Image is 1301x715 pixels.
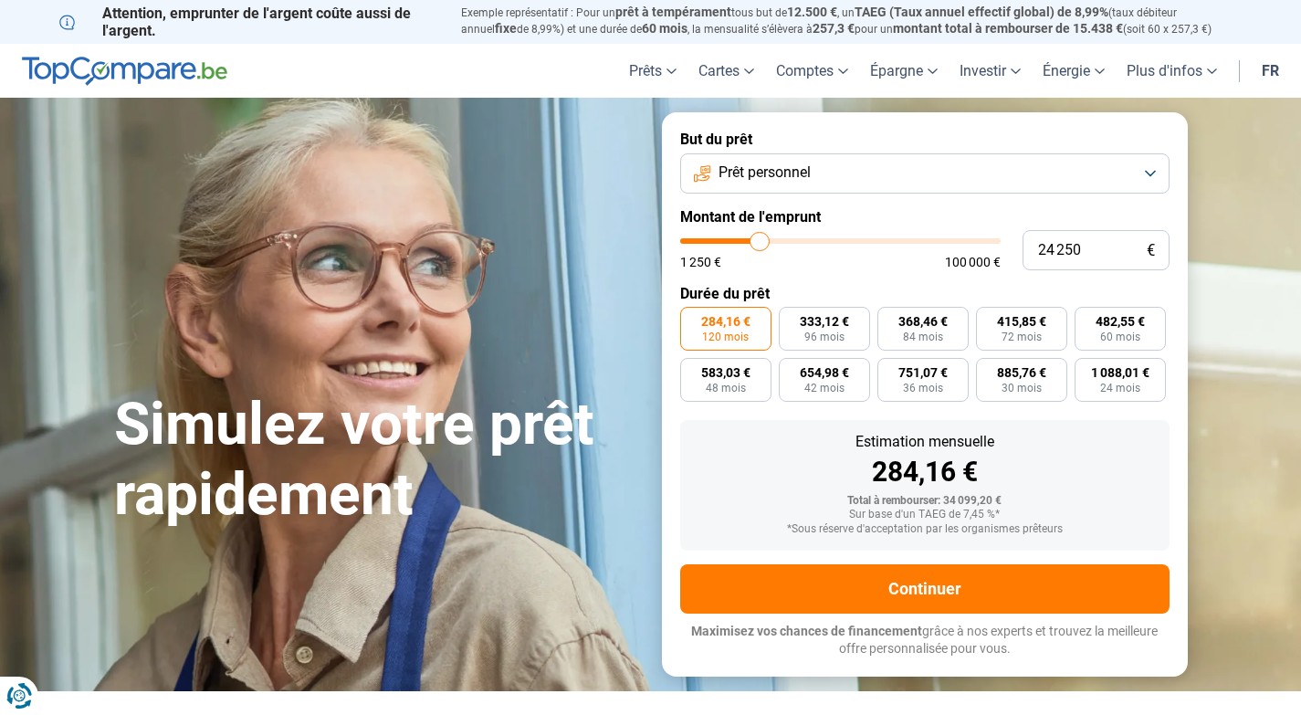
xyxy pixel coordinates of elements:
span: 257,3 € [813,21,855,36]
h1: Simulez votre prêt rapidement [114,390,640,531]
button: Prêt personnel [680,153,1170,194]
span: 30 mois [1002,383,1042,394]
img: TopCompare [22,57,227,86]
a: Énergie [1032,44,1116,98]
div: Estimation mensuelle [695,435,1155,449]
span: € [1147,243,1155,258]
span: 96 mois [804,331,845,342]
span: 284,16 € [701,315,750,328]
span: 12.500 € [787,5,837,19]
a: Plus d'infos [1116,44,1228,98]
span: 368,46 € [898,315,948,328]
p: Attention, emprunter de l'argent coûte aussi de l'argent. [59,5,439,39]
div: 284,16 € [695,458,1155,486]
span: prêt à tempérament [615,5,731,19]
label: But du prêt [680,131,1170,148]
span: 1 250 € [680,256,721,268]
a: fr [1251,44,1290,98]
div: Total à rembourser: 34 099,20 € [695,495,1155,508]
span: 48 mois [706,383,746,394]
span: 583,03 € [701,366,750,379]
span: 1 088,01 € [1091,366,1149,379]
div: Sur base d'un TAEG de 7,45 %* [695,509,1155,521]
a: Cartes [687,44,765,98]
label: Montant de l'emprunt [680,208,1170,226]
label: Durée du prêt [680,285,1170,302]
div: *Sous réserve d'acceptation par les organismes prêteurs [695,523,1155,536]
span: 751,07 € [898,366,948,379]
p: grâce à nos experts et trouvez la meilleure offre personnalisée pour vous. [680,623,1170,658]
span: 72 mois [1002,331,1042,342]
span: TAEG (Taux annuel effectif global) de 8,99% [855,5,1108,19]
span: 120 mois [702,331,749,342]
span: 415,85 € [997,315,1046,328]
span: 482,55 € [1096,315,1145,328]
a: Épargne [859,44,949,98]
span: 42 mois [804,383,845,394]
span: fixe [495,21,517,36]
a: Investir [949,44,1032,98]
span: montant total à rembourser de 15.438 € [893,21,1123,36]
span: 100 000 € [945,256,1001,268]
span: 885,76 € [997,366,1046,379]
a: Comptes [765,44,859,98]
span: 36 mois [903,383,943,394]
button: Continuer [680,564,1170,614]
span: Prêt personnel [719,163,811,183]
span: 333,12 € [800,315,849,328]
p: Exemple représentatif : Pour un tous but de , un (taux débiteur annuel de 8,99%) et une durée de ... [461,5,1243,37]
span: 60 mois [642,21,687,36]
a: Prêts [618,44,687,98]
span: 60 mois [1100,331,1140,342]
span: 654,98 € [800,366,849,379]
span: 84 mois [903,331,943,342]
span: 24 mois [1100,383,1140,394]
span: Maximisez vos chances de financement [691,624,922,638]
